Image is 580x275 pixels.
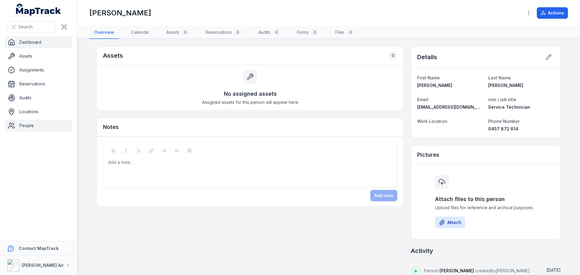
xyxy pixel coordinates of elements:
[5,92,72,104] a: Audits
[5,64,72,76] a: Assignments
[182,29,189,36] div: 0
[18,24,33,30] span: Search
[488,75,511,80] span: Last Name
[488,104,530,110] span: Service Technician
[417,104,490,110] span: [EMAIL_ADDRESS][DOMAIN_NAME]
[417,119,447,124] span: Work Location
[126,26,154,39] a: Calendar
[202,99,298,105] span: Assigned assets for this person will appear here
[488,126,518,131] span: 0457 872 814
[546,267,561,273] time: 8/11/2025, 11:05:04 AM
[488,119,520,124] span: Phone Number
[488,83,523,88] span: [PERSON_NAME]
[417,75,440,80] span: First Name
[89,26,119,39] a: Overview
[234,29,241,36] div: 0
[201,26,246,39] a: Reservations0
[411,247,433,255] h2: Activity
[292,26,323,39] a: Forms0
[330,26,359,39] a: Files0
[5,36,72,48] a: Dashboard
[16,4,61,16] a: MapTrack
[103,51,123,60] h2: Assets
[22,263,64,268] strong: [PERSON_NAME] Air
[435,205,536,211] span: Upload files for reference and archival purposes.
[417,53,437,61] h2: Details
[103,123,119,131] h3: Notes
[417,97,428,102] span: Email
[389,51,397,60] div: 0
[161,26,194,39] a: Assets0
[347,29,354,36] div: 0
[311,29,318,36] div: 0
[424,268,530,273] span: Person created by [PERSON_NAME]
[89,8,151,18] h1: [PERSON_NAME]
[5,78,72,90] a: Reservations
[435,217,465,228] button: Attach
[488,97,516,102] span: role / job title
[273,29,280,36] div: 0
[19,246,59,251] strong: Contact MapTrack
[5,106,72,118] a: Locations
[435,195,536,203] h3: Attach files to this person
[5,50,72,62] a: Assets
[417,151,439,159] h3: Pictures
[224,90,277,98] h3: No assigned assets
[7,21,56,33] button: Search
[440,268,474,273] span: [PERSON_NAME]
[537,7,568,19] button: Actions
[417,83,452,88] span: [PERSON_NAME]
[5,120,72,132] a: People
[253,26,285,39] a: Audits0
[546,267,561,273] span: [DATE]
